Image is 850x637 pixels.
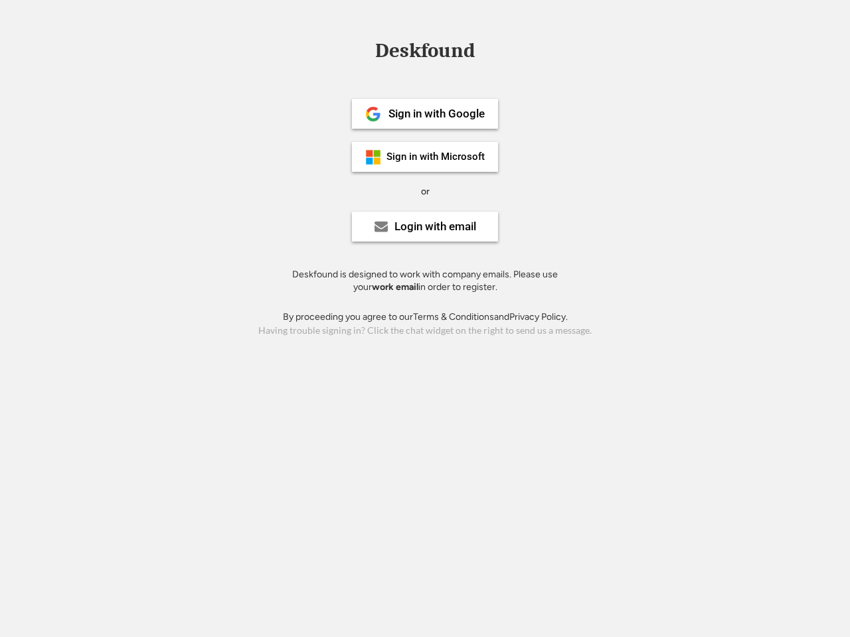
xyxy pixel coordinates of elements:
img: ms-symbollockup_mssymbol_19.png [365,149,381,165]
div: Login with email [394,221,476,232]
div: Sign in with Google [388,108,485,119]
div: Deskfound is designed to work with company emails. Please use your in order to register. [276,268,574,294]
div: By proceeding you agree to our and [283,311,568,324]
img: 1024px-Google__G__Logo.svg.png [365,106,381,122]
div: or [421,185,430,198]
a: Terms & Conditions [413,311,494,322]
a: Privacy Policy. [509,311,568,322]
strong: work email [372,281,418,293]
div: Sign in with Microsoft [386,152,485,162]
div: Deskfound [369,40,481,61]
